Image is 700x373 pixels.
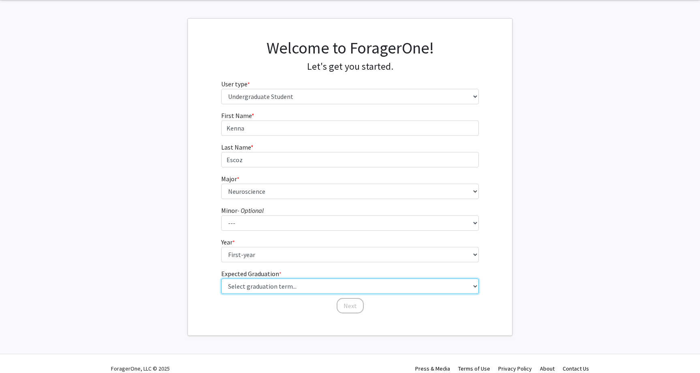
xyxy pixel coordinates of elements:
[221,174,239,184] label: Major
[221,269,282,279] label: Expected Graduation
[237,206,264,214] i: - Optional
[221,111,252,120] span: First Name
[221,61,479,73] h4: Let's get you started.
[540,365,555,372] a: About
[415,365,450,372] a: Press & Media
[221,143,251,151] span: Last Name
[221,38,479,58] h1: Welcome to ForagerOne!
[221,79,250,89] label: User type
[221,237,235,247] label: Year
[498,365,532,372] a: Privacy Policy
[563,365,589,372] a: Contact Us
[221,206,264,215] label: Minor
[6,337,34,367] iframe: Chat
[337,298,364,313] button: Next
[458,365,490,372] a: Terms of Use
